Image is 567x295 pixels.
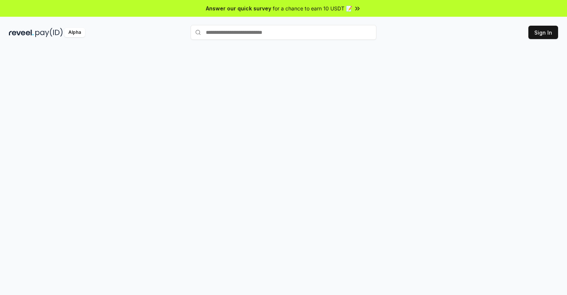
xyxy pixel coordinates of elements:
[9,28,34,37] img: reveel_dark
[528,26,558,39] button: Sign In
[273,4,352,12] span: for a chance to earn 10 USDT 📝
[206,4,271,12] span: Answer our quick survey
[35,28,63,37] img: pay_id
[64,28,85,37] div: Alpha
